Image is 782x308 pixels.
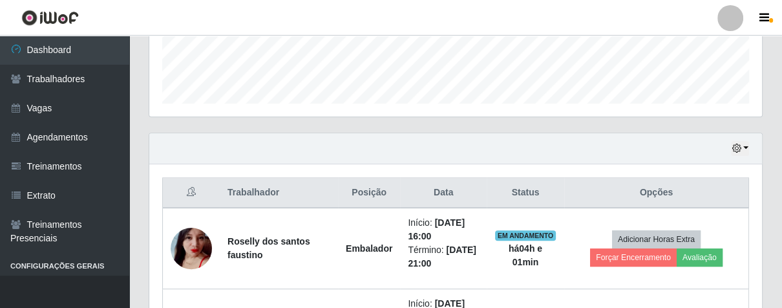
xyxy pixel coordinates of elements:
th: Opções [564,178,749,208]
time: [DATE] 16:00 [408,217,465,241]
th: Status [487,178,564,208]
button: Adicionar Horas Extra [612,230,701,248]
strong: Embalador [346,243,392,254]
li: Início: [408,216,479,243]
img: 1736024724812.jpeg [171,211,212,285]
th: Posição [338,178,400,208]
span: EM ANDAMENTO [495,230,556,241]
img: CoreUI Logo [21,10,79,26]
th: Data [400,178,487,208]
button: Avaliação [677,248,723,267]
li: Término: [408,243,479,270]
button: Forçar Encerramento [590,248,677,267]
strong: Roselly dos santos faustino [227,236,310,260]
strong: há 04 h e 01 min [509,243,542,267]
th: Trabalhador [220,178,338,208]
